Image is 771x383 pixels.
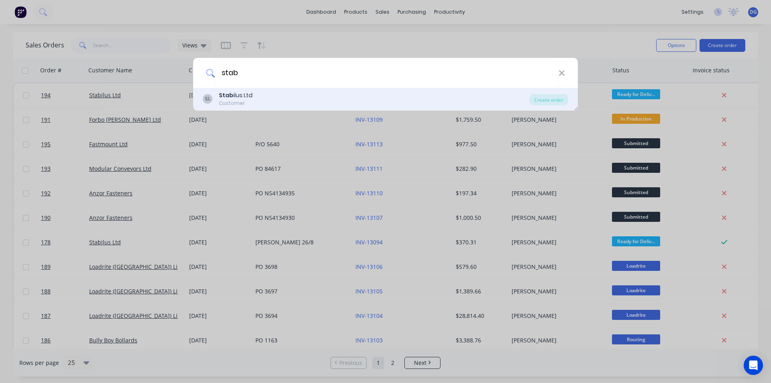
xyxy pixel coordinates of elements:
b: Stab [219,91,233,99]
div: Open Intercom Messenger [744,356,763,375]
div: Create order [529,94,568,105]
input: Enter a customer name to create a new order... [215,58,559,88]
div: ilus Ltd [219,91,253,100]
div: SL [203,94,212,104]
div: Customer [219,100,253,107]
